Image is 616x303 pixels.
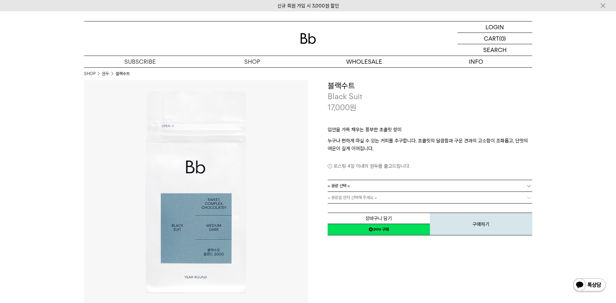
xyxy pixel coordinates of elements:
[328,180,350,191] span: = 용량 선택 =
[328,213,430,224] button: 장바구니 담기
[308,56,420,67] p: WHOLESALE
[328,80,532,91] h3: 블랙수트
[328,137,532,152] p: 누구나 편하게 마실 수 있는 커피를 추구합니다. 초콜릿의 달콤함과 구운 견과의 고소함이 조화롭고, 단맛의 여운이 길게 이어집니다.
[458,33,532,44] a: CART (0)
[300,33,316,44] img: 로고
[328,162,532,170] p: 로스팅 4일 이내의 원두를 출고드립니다.
[572,278,606,293] img: 카카오톡 채널 1:1 채팅 버튼
[116,71,130,77] li: 블랙수트
[328,91,532,102] p: Black Suit
[277,3,339,9] a: 신규 회원 가입 시 3,000원 할인
[499,33,506,44] p: (0)
[485,21,504,33] p: LOGIN
[84,71,95,77] a: SHOP
[420,56,532,67] p: INFO
[328,126,532,137] p: 입안을 가득 채우는 풍부한 초콜릿 향미
[430,213,532,235] button: 구매하기
[328,224,430,235] a: 새창
[196,56,308,67] a: SHOP
[350,103,357,112] span: 원
[328,192,377,203] span: = 용량을 먼저 선택해 주세요 =
[102,71,109,77] a: 원두
[84,56,196,67] a: SUBSCRIBE
[483,44,507,56] p: SEARCH
[484,33,499,44] p: CART
[328,102,357,113] p: 17,000
[458,21,532,33] a: LOGIN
